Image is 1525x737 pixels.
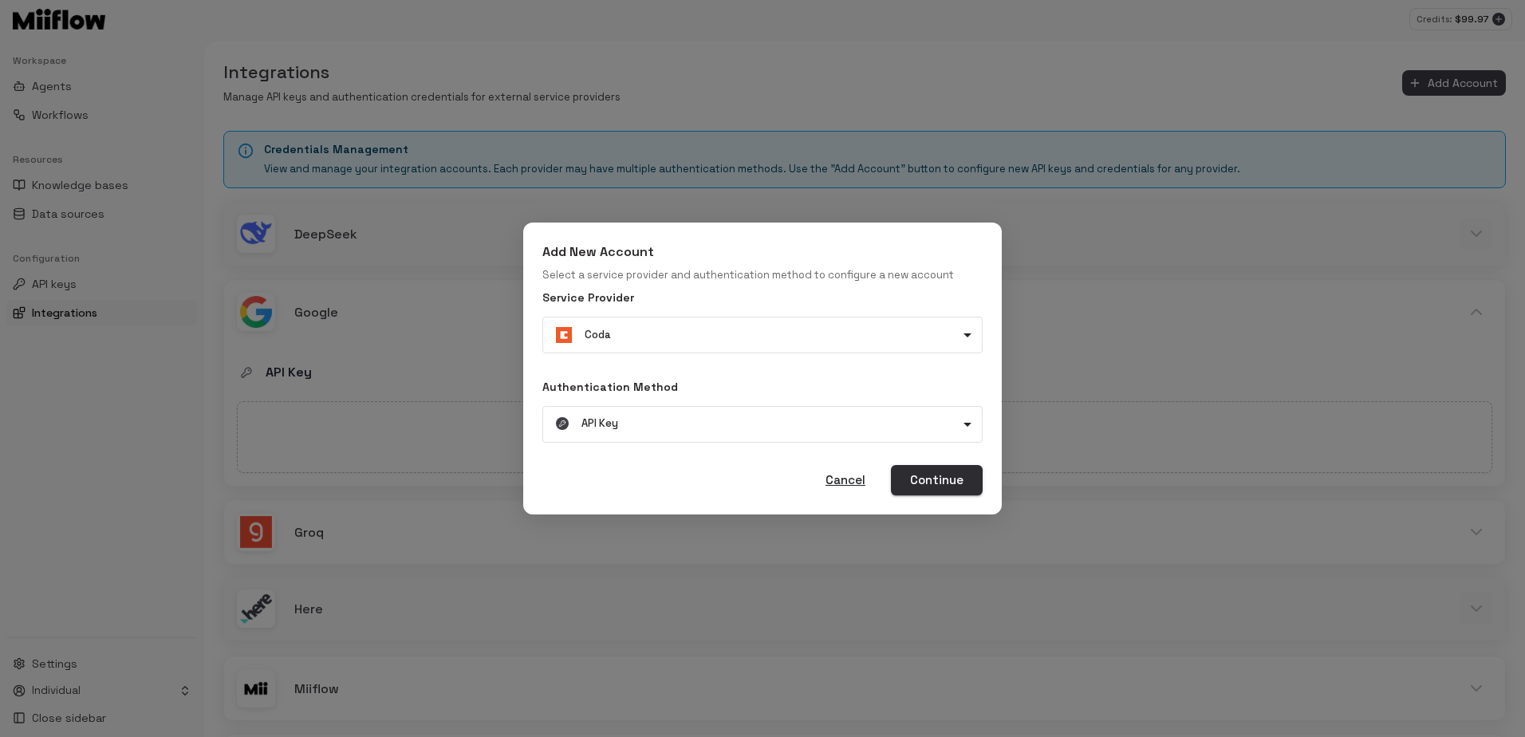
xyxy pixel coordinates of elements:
[542,379,983,396] h6: Authentication Method
[542,290,983,307] h6: Service Provider
[556,327,572,343] img: Coda logo
[585,328,611,343] p: Coda
[891,465,983,495] button: Continue
[542,242,983,262] h6: Add New Account
[581,416,618,432] p: API Key
[542,268,983,283] p: Select a service provider and authentication method to configure a new account
[806,465,885,495] button: Cancel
